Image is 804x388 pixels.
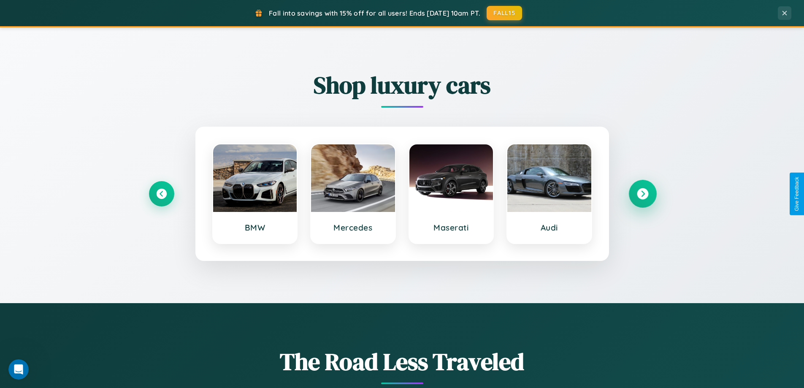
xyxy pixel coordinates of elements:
[269,9,480,17] span: Fall into savings with 15% off for all users! Ends [DATE] 10am PT.
[319,222,387,233] h3: Mercedes
[149,345,655,378] h1: The Road Less Traveled
[516,222,583,233] h3: Audi
[487,6,522,20] button: FALL15
[8,359,29,380] iframe: Intercom live chat
[149,69,655,101] h2: Shop luxury cars
[794,177,800,211] div: Give Feedback
[222,222,289,233] h3: BMW
[418,222,485,233] h3: Maserati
